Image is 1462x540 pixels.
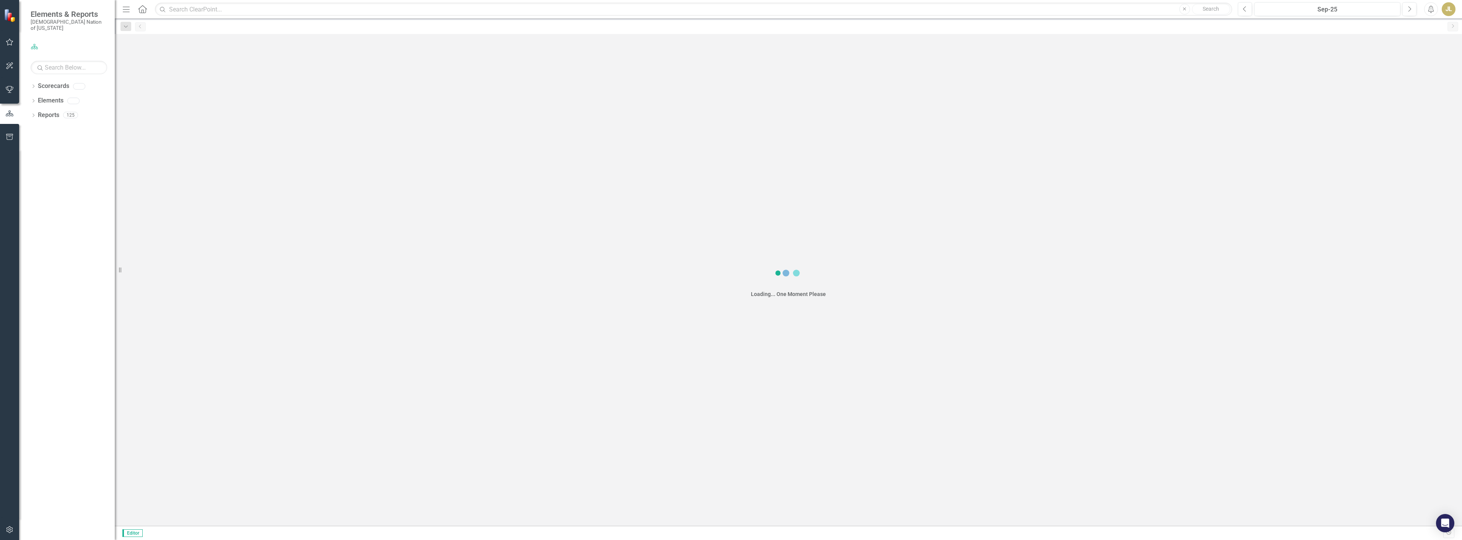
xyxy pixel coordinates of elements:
img: ClearPoint Strategy [4,8,17,22]
input: Search Below... [31,61,107,74]
div: 125 [63,112,78,119]
div: Open Intercom Messenger [1436,514,1454,532]
div: Sep-25 [1257,5,1398,14]
a: Reports [38,111,59,120]
a: Scorecards [38,82,69,91]
button: Sep-25 [1254,2,1400,16]
div: Loading... One Moment Please [751,290,826,298]
button: JL [1442,2,1455,16]
input: Search ClearPoint... [155,3,1232,16]
span: Elements & Reports [31,10,107,19]
a: Elements [38,96,63,105]
small: [DEMOGRAPHIC_DATA] Nation of [US_STATE] [31,19,107,31]
span: Search [1203,6,1219,12]
span: Editor [122,529,143,537]
button: Search [1192,4,1230,15]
